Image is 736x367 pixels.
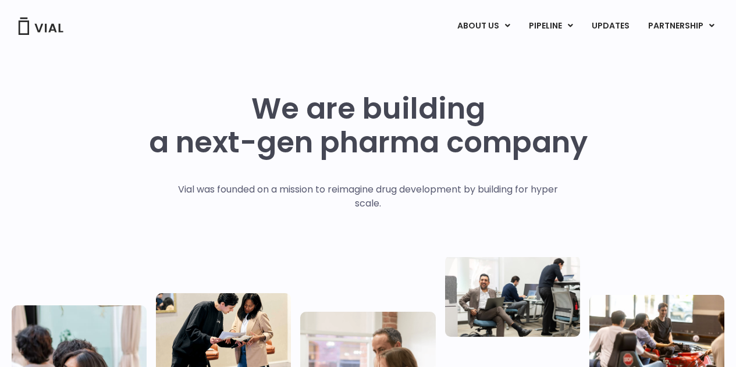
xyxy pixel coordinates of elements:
img: Three people working in an office [445,255,580,337]
a: PARTNERSHIPMenu Toggle [639,16,724,36]
p: Vial was founded on a mission to reimagine drug development by building for hyper scale. [166,183,570,211]
h1: We are building a next-gen pharma company [149,92,588,159]
a: UPDATES [582,16,638,36]
a: PIPELINEMenu Toggle [520,16,582,36]
img: Vial Logo [17,17,64,35]
a: ABOUT USMenu Toggle [448,16,519,36]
